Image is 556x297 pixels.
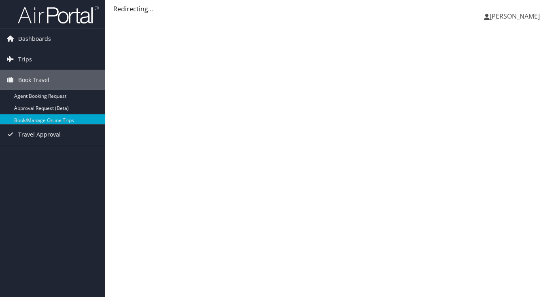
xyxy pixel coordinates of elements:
span: Book Travel [18,70,49,90]
span: Trips [18,49,32,70]
div: Redirecting... [113,4,548,14]
a: [PERSON_NAME] [484,4,548,28]
span: [PERSON_NAME] [490,12,540,21]
img: airportal-logo.png [18,5,99,24]
span: Dashboards [18,29,51,49]
span: Travel Approval [18,124,61,145]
